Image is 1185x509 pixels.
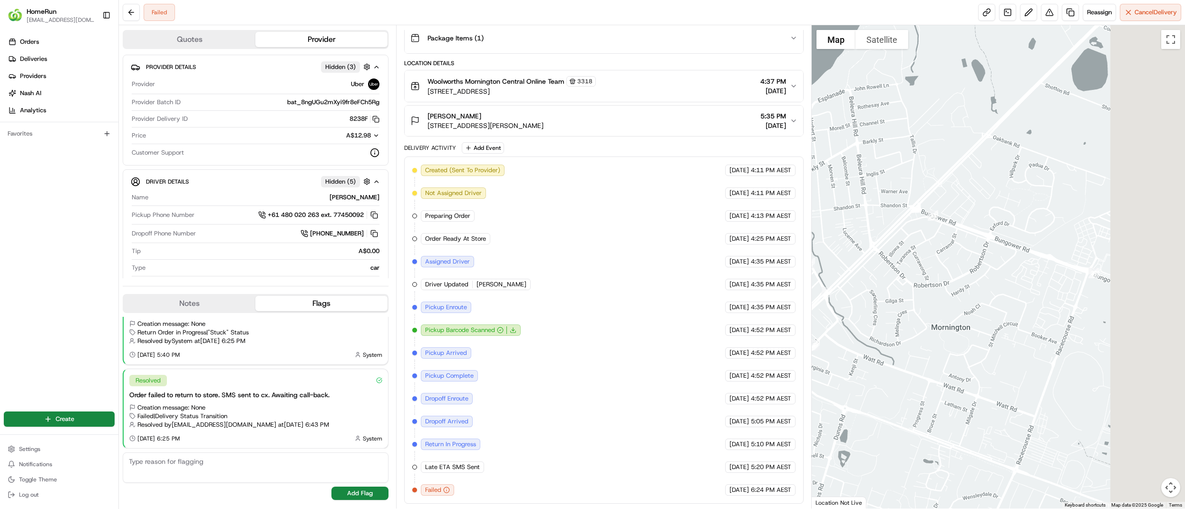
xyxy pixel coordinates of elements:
button: Provider [255,32,387,47]
span: [DATE] [729,463,749,471]
span: [DATE] [729,394,749,403]
span: Pickup Complete [425,372,474,380]
span: Customer Support [132,148,184,157]
button: Add Event [462,142,504,154]
button: +61 480 020 263 ext. 77450092 [258,210,379,220]
span: Price [132,131,146,140]
span: [DATE] [729,189,749,197]
span: at [DATE] 6:25 PM [194,337,245,345]
div: Location Not Live [812,497,866,509]
span: +61 480 020 263 ext. 77450092 [268,211,364,219]
div: Order failed to return to store. SMS sent to cx. Awaiting call-back. [129,390,382,400]
button: HomeRun [27,7,57,16]
button: CancelDelivery [1120,4,1181,21]
span: Pickup Barcode Scanned [425,326,495,334]
a: Deliveries [4,51,118,67]
span: [DATE] [729,303,749,312]
span: Type [132,264,146,272]
span: Dropoff Phone Number [132,229,196,238]
span: Failed [425,486,441,494]
span: Driver Updated [425,280,468,289]
span: Return Order in Progress | "Stuck" Status [137,328,249,337]
span: 4:52 PM AEST [751,394,791,403]
span: Dropoff Enroute [425,394,468,403]
button: Toggle Theme [4,473,115,486]
div: 23 [924,206,942,225]
span: 3318 [577,78,592,85]
span: Uber [351,80,364,88]
span: 5:35 PM [760,111,786,121]
div: 6 [817,283,835,301]
span: Orders [20,38,39,46]
button: 8238F [350,115,379,123]
button: [PERSON_NAME][STREET_ADDRESS][PERSON_NAME]5:35 PM[DATE] [405,106,803,136]
span: 5:20 PM AEST [751,463,791,471]
button: Pickup Barcode Scanned [425,326,504,334]
span: Analytics [20,106,46,115]
img: Google [814,496,845,509]
span: Pickup Phone Number [132,211,194,219]
span: Driver Details [146,178,189,186]
button: HomeRunHomeRun[EMAIL_ADDRESS][DOMAIN_NAME] [4,4,98,27]
span: 4:13 PM AEST [751,212,791,220]
span: Order Ready At Store [425,235,486,243]
button: Hidden (3) [321,61,373,73]
div: [PERSON_NAME] [152,193,379,202]
span: Not Assigned Driver [425,189,482,197]
span: 4:35 PM AEST [751,280,791,289]
span: 4:37 PM [760,77,786,86]
span: Tip [132,247,141,255]
span: Log out [19,491,39,499]
span: bat_8ngUGu2mXyi9fr8eFCh5Rg [287,98,379,107]
span: Dropoff Arrived [425,417,468,426]
span: [DATE] [729,166,749,175]
span: 6:24 PM AEST [751,486,791,494]
span: 4:11 PM AEST [751,189,791,197]
span: Preparing Order [425,212,470,220]
button: Create [4,411,115,427]
span: [DATE] [729,257,749,266]
div: Resolved [129,375,167,386]
span: Created (Sent To Provider) [425,166,500,175]
a: [PHONE_NUMBER] [301,228,379,239]
span: Resolved by [EMAIL_ADDRESS][DOMAIN_NAME] [137,421,276,429]
div: 22 [801,254,819,272]
span: A$12.98 [346,131,371,139]
span: [DATE] [729,349,749,357]
a: Nash AI [4,86,118,101]
div: 24 [1085,264,1103,282]
a: Open this area in Google Maps (opens a new window) [814,496,845,509]
div: Favorites [4,126,115,141]
span: Woolworths Mornington Central Online Team [427,77,564,86]
span: [PERSON_NAME] [427,111,481,121]
span: [DATE] [760,86,786,96]
span: [DATE] [729,235,749,243]
button: Log out [4,488,115,501]
span: Package Items ( 1 ) [427,33,484,43]
span: Return In Progress [425,440,476,449]
span: 4:11 PM AEST [751,166,791,175]
span: 4:52 PM AEST [751,349,791,357]
span: Notifications [19,460,52,468]
span: Map data ©2025 Google [1111,502,1163,508]
a: Analytics [4,103,118,118]
span: [DATE] [729,372,749,380]
span: [STREET_ADDRESS][PERSON_NAME] [427,121,544,130]
span: Assigned Driver [425,257,470,266]
span: 5:10 PM AEST [751,440,791,449]
span: Creation message: None [137,403,205,412]
span: Provider Delivery ID [132,115,188,123]
span: [DATE] [729,212,749,220]
button: Package Items (1) [405,23,803,53]
span: Hidden ( 3 ) [325,63,356,71]
span: [DATE] [729,326,749,334]
img: uber-new-logo.jpeg [368,78,379,90]
span: Provider Details [146,63,196,71]
span: [STREET_ADDRESS] [427,87,596,96]
span: 4:35 PM AEST [751,303,791,312]
button: Notifications [4,458,115,471]
div: 5 [806,336,824,354]
span: 5:05 PM AEST [751,417,791,426]
span: [EMAIL_ADDRESS][DOMAIN_NAME] [27,16,95,24]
